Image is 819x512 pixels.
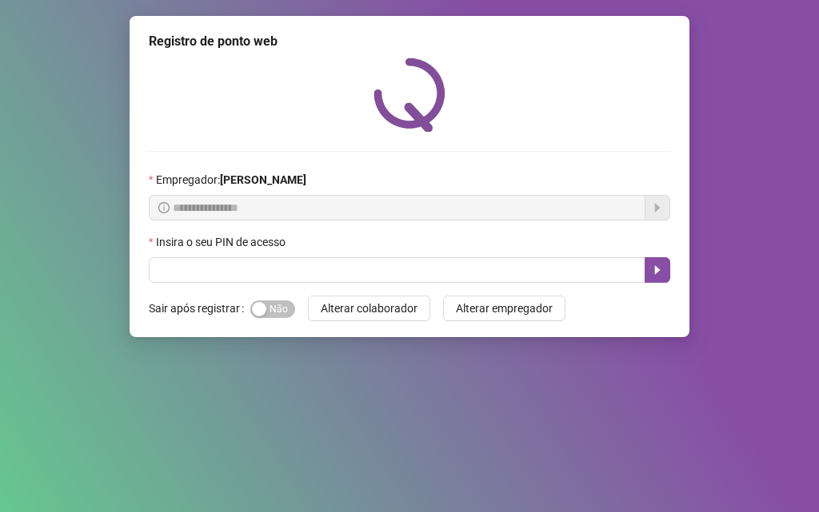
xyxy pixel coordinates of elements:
label: Sair após registrar [149,296,250,321]
button: Alterar empregador [443,296,565,321]
img: QRPoint [374,58,445,132]
div: Registro de ponto web [149,32,670,51]
span: caret-right [651,264,664,276]
span: info-circle [158,202,170,213]
span: Alterar empregador [456,300,553,317]
span: Alterar colaborador [321,300,417,317]
strong: [PERSON_NAME] [220,173,306,186]
label: Insira o seu PIN de acesso [149,233,296,251]
button: Alterar colaborador [308,296,430,321]
span: Empregador : [156,171,306,189]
